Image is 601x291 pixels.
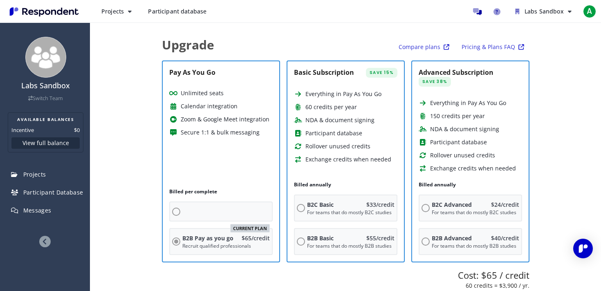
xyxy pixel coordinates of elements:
[366,234,395,242] span: $55/credit
[419,181,456,188] h3: Billed annually
[305,140,370,153] span: Rollover unused credits
[182,243,270,249] p: Recruit qualified professionals
[181,113,269,126] span: Zoom & Google Meet integration
[307,209,395,216] p: For teams that do mostly B2C studies
[491,201,519,208] span: $24/credit
[432,201,472,208] span: B2C Advanced
[366,68,397,78] span: Save 15%
[74,126,80,134] dd: $0
[489,3,505,20] a: Help and support
[294,68,354,78] h2: Basic Subscription
[430,149,495,162] span: Rollover unused credits
[23,188,83,196] span: Participant Database
[583,5,596,18] span: A
[525,7,564,15] span: Labs Sandbox
[307,234,334,242] span: B2B Basic
[305,87,381,101] span: Everything in Pay As You Go
[305,101,357,114] span: 60 credits per year
[456,40,529,54] button: Pricing & Plans FAQ
[305,114,375,127] span: NDA & document signing
[430,136,487,149] span: Participant database
[23,206,52,214] span: Messages
[430,110,485,123] span: 150 credits per year
[5,82,86,90] h4: Labs Sandbox
[419,68,493,77] h2: Advanced Subscription
[181,100,238,113] span: Calendar integration
[307,201,334,208] span: B2C Basic
[305,127,362,140] span: Participant database
[8,112,83,152] section: Balance summary
[182,234,233,242] span: B2B Pay as you go
[162,36,214,54] h1: Upgrade
[169,68,273,139] section: Pay As You Go plan
[432,243,519,249] p: For teams that do mostly B2B studies
[169,68,215,77] h2: Pay As You Go
[28,95,63,102] a: Switch Team
[169,188,217,195] h3: Billed per complete
[181,126,260,139] span: Secure 1:1 & bulk messaging
[419,77,451,87] span: Save 38%
[491,234,519,242] span: $40/credit
[366,201,395,208] span: $33/credit
[305,153,391,166] span: Exchange credits when needed
[148,7,206,15] span: Participant database
[7,5,82,18] img: Respondent
[432,234,472,242] span: B2B Advanced
[181,87,224,100] span: Unlimited seats
[469,3,486,20] a: Message participants
[230,224,270,233] legend: Current Plan
[101,7,124,15] span: Projects
[458,281,529,290] p: 60 credits = $3,900 / yr.
[509,4,578,19] button: Labs Sandbox
[95,4,138,19] button: Projects
[581,4,598,19] button: A
[25,37,66,78] img: team_avatar_256.png
[419,68,522,175] section: Advanced subscription
[458,269,529,281] p: Cost: $65 / credit
[294,68,397,166] section: Basic subscription
[430,123,499,136] span: NDA & document signing
[430,162,516,175] span: Exchange credits when needed
[573,239,593,258] div: Open Intercom Messenger
[294,181,331,188] h3: Billed annually
[393,40,455,54] button: Compare plans
[11,137,80,149] button: View full balance
[23,170,46,178] span: Projects
[242,234,270,242] span: $65/credit
[141,4,213,19] a: Participant database
[11,126,34,134] dt: Incentive
[11,116,80,123] h2: AVAILABLE BALANCES
[432,209,519,216] p: For teams that do mostly B2C studies
[430,96,506,110] span: Everything in Pay As You Go
[307,243,395,249] p: For teams that do mostly B2B studies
